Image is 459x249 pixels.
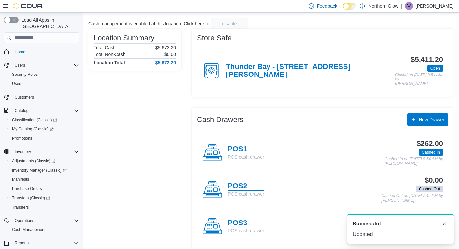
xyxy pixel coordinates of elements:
[12,168,67,173] span: Inventory Manager (Classic)
[12,81,22,86] span: Users
[1,92,82,102] button: Customers
[7,175,82,184] button: Manifests
[7,156,82,166] a: Adjustments (Classic)
[12,239,31,247] button: Reports
[1,216,82,225] button: Operations
[9,203,79,211] span: Transfers
[9,157,79,165] span: Adjustments (Classic)
[9,125,56,133] a: My Catalog (Classic)
[1,61,82,70] button: Users
[1,238,82,248] button: Reports
[7,134,82,143] button: Promotions
[430,65,440,71] span: Open
[94,45,115,50] h6: Total Cash
[12,93,79,101] span: Customers
[9,226,48,234] a: Cash Management
[9,194,79,202] span: Transfers (Classic)
[12,136,32,141] span: Promotions
[401,2,402,10] p: |
[368,2,398,10] p: Northern Glow
[12,107,79,115] span: Catalog
[440,220,448,228] button: Dismiss toast
[12,48,28,56] a: Home
[211,18,248,29] button: disable
[12,177,29,182] span: Manifests
[12,217,79,224] span: Operations
[228,145,264,154] h4: POS1
[419,116,444,123] span: New Drawer
[419,149,443,156] span: Cashed In
[12,107,31,115] button: Catalog
[228,227,264,234] p: POS cash drawer
[395,73,443,86] p: Closed on [DATE] 8:54 AM by [PERSON_NAME]
[15,149,31,154] span: Inventory
[228,182,264,191] h4: POS2
[7,79,82,88] button: Users
[12,93,37,101] a: Customers
[12,148,34,156] button: Inventory
[1,106,82,115] button: Catalog
[1,47,82,57] button: Home
[7,70,82,79] button: Security Roles
[15,95,34,100] span: Customers
[9,125,79,133] span: My Catalog (Classic)
[353,220,381,228] span: Successful
[9,175,32,183] a: Manifests
[427,65,443,72] span: Open
[155,45,176,50] p: $5,673.20
[228,154,264,160] p: POS cash drawer
[15,240,29,246] span: Reports
[9,116,60,124] a: Classification (Classic)
[9,185,45,193] a: Purchase Orders
[416,2,454,10] p: [PERSON_NAME]
[12,217,37,224] button: Operations
[94,60,125,65] h4: Location Total
[12,227,45,232] span: Cash Management
[12,148,79,156] span: Inventory
[9,185,79,193] span: Purchase Orders
[12,72,38,77] span: Security Roles
[407,113,448,126] button: New Drawer
[353,230,448,238] div: Updated
[9,166,79,174] span: Inventory Manager (Classic)
[228,219,264,227] h4: POS3
[417,140,443,148] h3: $262.00
[15,63,25,68] span: Users
[411,56,443,64] h3: $5,411.20
[422,149,440,155] span: Cashed In
[9,194,53,202] a: Transfers (Classic)
[197,34,232,42] h3: Store Safe
[12,117,57,123] span: Classification (Classic)
[425,176,443,184] h3: $0.00
[385,157,443,166] p: Cashed In on [DATE] 8:54 AM by [PERSON_NAME]
[9,166,69,174] a: Inventory Manager (Classic)
[226,63,395,79] h4: Thunder Bay - [STREET_ADDRESS][PERSON_NAME]
[9,226,79,234] span: Cash Management
[12,186,42,191] span: Purchase Orders
[222,20,237,27] span: disable
[9,80,79,88] span: Users
[19,17,79,30] span: Load All Apps in [GEOGRAPHIC_DATA]
[7,166,82,175] a: Inventory Manager (Classic)
[155,60,176,65] h4: $5,673.20
[9,134,35,142] a: Promotions
[94,34,154,42] h3: Location Summary
[9,175,79,183] span: Manifests
[7,203,82,212] button: Transfers
[12,205,29,210] span: Transfers
[406,2,412,10] span: AA
[9,80,25,88] a: Users
[1,147,82,156] button: Inventory
[353,220,448,228] div: Notification
[9,71,40,78] a: Security Roles
[15,218,34,223] span: Operations
[12,195,50,201] span: Transfers (Classic)
[7,115,82,124] a: Classification (Classic)
[12,126,54,132] span: My Catalog (Classic)
[12,48,79,56] span: Home
[343,3,356,10] input: Dark Mode
[416,186,443,192] span: Cashed Out
[228,191,264,197] p: POS cash drawer
[164,52,176,57] p: $0.00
